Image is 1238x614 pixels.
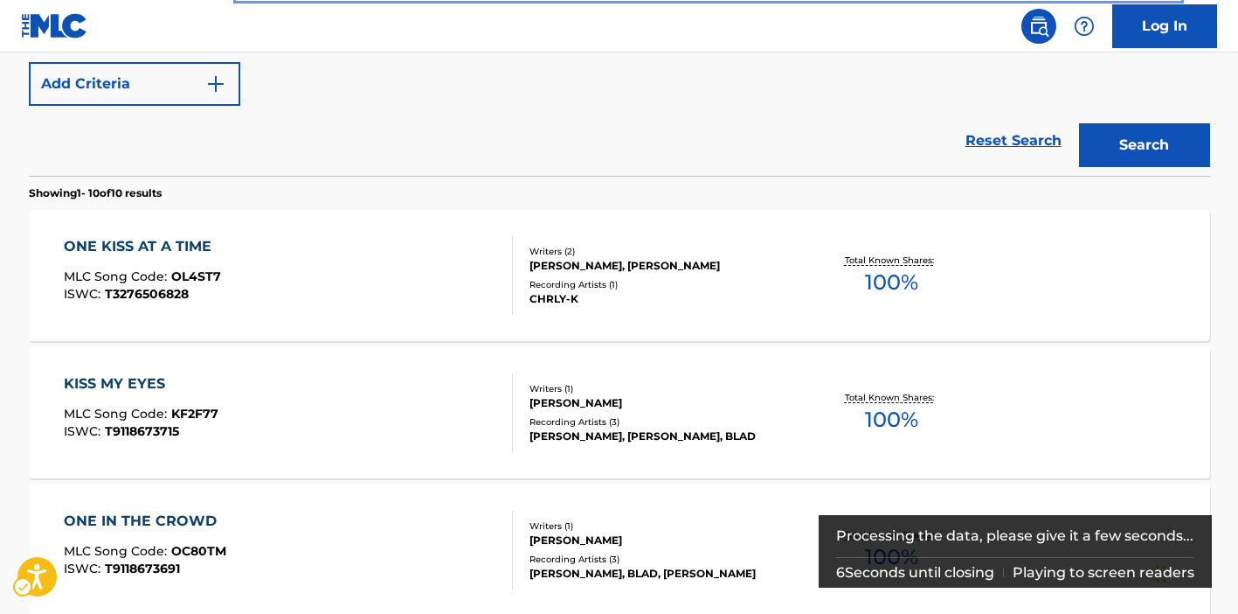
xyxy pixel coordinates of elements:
span: MLC Song Code : [64,269,171,284]
div: [PERSON_NAME] [529,395,793,411]
div: CHRLY-K [529,291,793,307]
div: [PERSON_NAME], [PERSON_NAME], BLAD [529,429,793,444]
div: Recording Artists ( 3 ) [529,553,793,566]
div: [PERSON_NAME] [529,533,793,548]
div: Recording Artists ( 1 ) [529,278,793,291]
p: Total Known Shares: [845,254,938,267]
span: 100 % [865,267,918,298]
img: search [1028,16,1049,37]
div: Writers ( 1 ) [529,520,793,533]
span: ISWC : [64,561,105,576]
div: Recording Artists ( 3 ) [529,415,793,429]
span: ISWC : [64,286,105,302]
img: help [1074,16,1095,37]
div: Writers ( 2 ) [529,245,793,258]
p: Showing 1 - 10 of 10 results [29,185,162,201]
img: 9d2ae6d4665cec9f34b9.svg [205,73,226,94]
span: 6 [836,564,845,581]
img: MLC Logo [21,13,88,38]
div: [PERSON_NAME], [PERSON_NAME] [529,258,793,274]
div: Writers ( 1 ) [529,382,793,395]
a: ONE KISS AT A TIMEMLC Song Code:OL4ST7ISWC:T3276506828Writers (2)[PERSON_NAME], [PERSON_NAME]Reco... [29,210,1210,341]
span: T3276506828 [105,286,189,302]
a: Reset Search [957,122,1070,160]
div: ONE IN THE CROWD [64,511,226,532]
span: OL4ST7 [171,269,221,284]
button: Add Criteria [29,62,240,106]
div: [PERSON_NAME], BLAD, [PERSON_NAME] [529,566,793,582]
div: KISS MY EYES [64,373,218,394]
p: Total Known Shares: [845,391,938,404]
span: MLC Song Code : [64,406,171,422]
a: KISS MY EYESMLC Song Code:KF2F77ISWC:T9118673715Writers (1)[PERSON_NAME]Recording Artists (3)[PER... [29,347,1210,478]
button: Search [1079,123,1210,167]
span: ISWC : [64,423,105,439]
span: 100 % [865,404,918,436]
span: T9118673691 [105,561,180,576]
span: MLC Song Code : [64,543,171,559]
span: T9118673715 [105,423,179,439]
span: OC80TM [171,543,226,559]
span: KF2F77 [171,406,218,422]
a: Log In [1112,4,1217,48]
div: Processing the data, please give it a few seconds... [836,515,1195,557]
div: ONE KISS AT A TIME [64,236,221,257]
